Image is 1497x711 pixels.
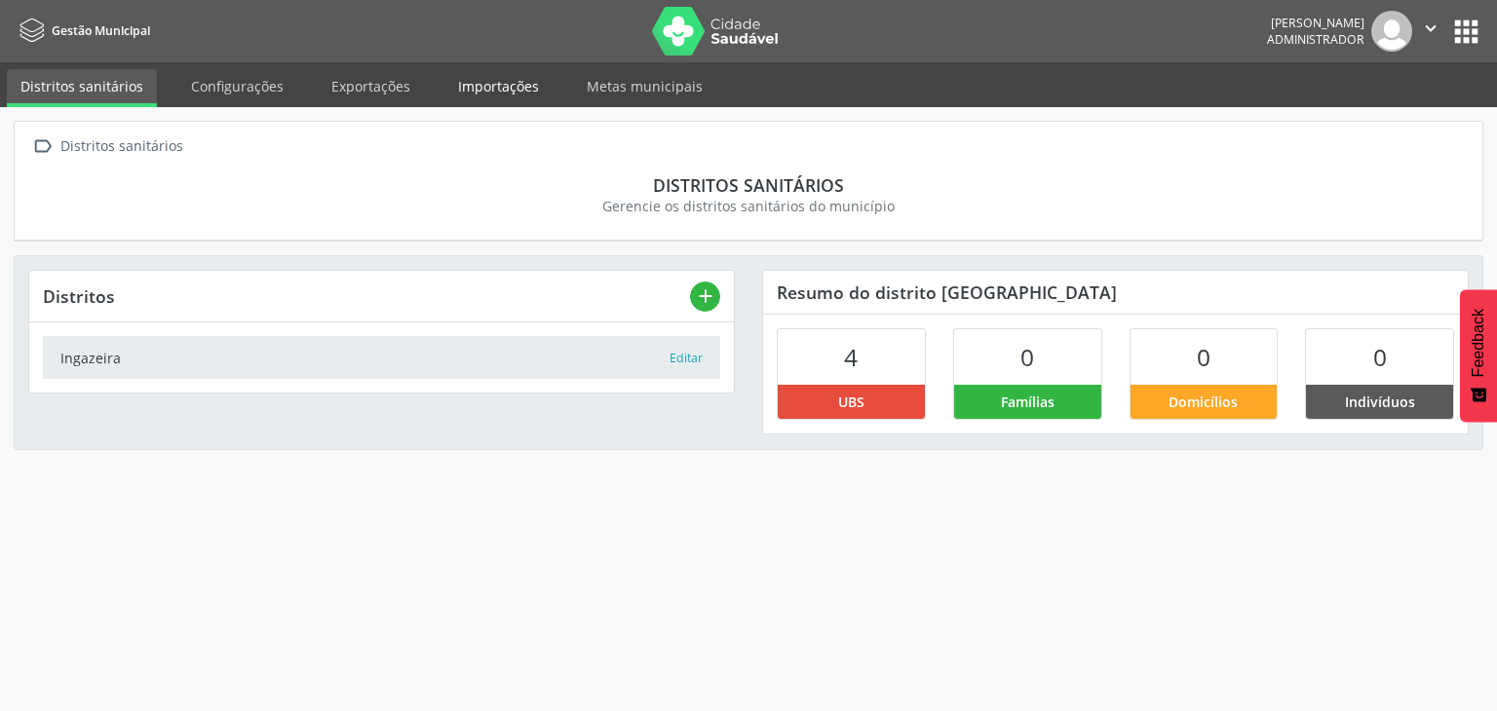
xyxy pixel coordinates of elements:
[444,69,553,103] a: Importações
[1267,15,1364,31] div: [PERSON_NAME]
[318,69,424,103] a: Exportações
[669,349,704,368] button: Editar
[1197,341,1210,373] span: 0
[42,174,1455,196] div: Distritos sanitários
[1001,392,1055,412] span: Famílias
[1449,15,1483,49] button: apps
[28,132,57,161] i: 
[43,336,720,378] a: Ingazeira Editar
[1420,18,1441,39] i: 
[1169,392,1238,412] span: Domicílios
[42,196,1455,216] div: Gerencie os distritos sanitários do município
[1020,341,1034,373] span: 0
[844,341,858,373] span: 4
[14,15,150,47] a: Gestão Municipal
[1470,309,1487,377] span: Feedback
[43,285,690,307] div: Distritos
[695,285,716,307] i: add
[1371,11,1412,52] img: img
[1373,341,1387,373] span: 0
[28,132,186,161] a:  Distritos sanitários
[1412,11,1449,52] button: 
[60,348,669,368] div: Ingazeira
[7,69,157,107] a: Distritos sanitários
[1267,31,1364,48] span: Administrador
[177,69,297,103] a: Configurações
[1345,392,1415,412] span: Indivíduos
[573,69,716,103] a: Metas municipais
[57,132,186,161] div: Distritos sanitários
[52,22,150,39] span: Gestão Municipal
[763,271,1468,314] div: Resumo do distrito [GEOGRAPHIC_DATA]
[838,392,864,412] span: UBS
[1460,289,1497,422] button: Feedback - Mostrar pesquisa
[690,281,720,312] button: add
